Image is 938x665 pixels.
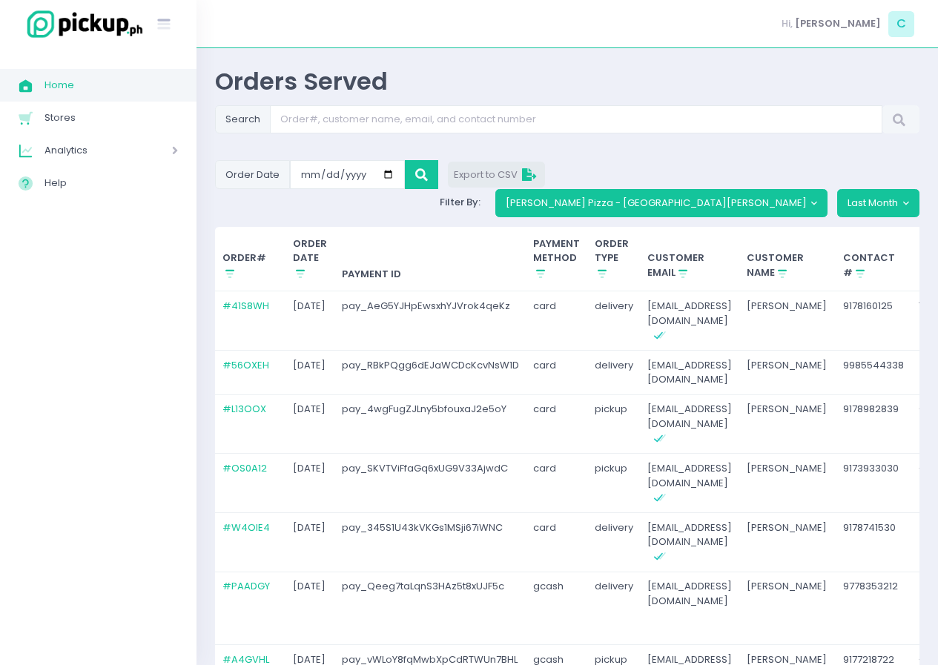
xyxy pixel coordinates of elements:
span: Order Date [215,160,290,188]
td: card [526,512,588,572]
td: card [526,351,588,395]
td: 9178982839 [836,394,912,454]
td: [DATE] [286,351,335,395]
span: Export to CSV [454,168,540,182]
td: gcash [526,572,588,645]
td: pay_Qeeg7taLqnS3HAz5t8xUJF5c [334,572,526,645]
td: [EMAIL_ADDRESS][DOMAIN_NAME] [641,351,740,395]
th: ORDER TYPE [587,227,641,291]
td: [DATE] [286,512,335,572]
th: ORDER# [215,227,286,291]
td: 9985544338 [836,351,912,395]
td: pickup [587,394,641,454]
a: #OS0A12 [222,461,267,475]
td: [DATE] [286,394,335,454]
td: [EMAIL_ADDRESS][DOMAIN_NAME] [641,454,740,513]
td: [PERSON_NAME] [739,454,836,513]
a: #41S8WH [222,299,269,313]
span: [PERSON_NAME] [795,16,881,31]
span: Help [44,173,178,193]
a: #PAADGY [222,579,270,593]
span: Search [215,105,271,133]
span: Filter By: [435,195,486,209]
td: [EMAIL_ADDRESS][DOMAIN_NAME] [641,394,740,454]
span: Hi, [782,16,793,31]
a: #L13OOX [222,402,266,416]
input: Small [290,160,405,188]
td: pay_RBkPQgg6dEJaWCDcKcvNsW1D [334,351,526,395]
td: [DATE] [286,572,335,645]
img: logo [19,8,145,40]
th: CUSTOMER NAME [739,227,836,291]
td: [DATE] [286,291,335,351]
span: Stores [44,108,178,128]
td: [PERSON_NAME] [739,512,836,572]
td: pay_4wgFugZJLny5bfouxaJ2e5oY [334,394,526,454]
td: [PERSON_NAME] [739,291,836,351]
td: card [526,394,588,454]
td: [PERSON_NAME] [739,572,836,645]
button: Export to CSV [448,162,545,188]
td: 9178160125 [836,291,912,351]
div: Orders Served [215,67,919,96]
td: [PERSON_NAME] [739,351,836,395]
td: pay_AeG5YJHpEwsxhYJVrok4qeKz [334,291,526,351]
td: pickup [587,454,641,513]
td: delivery [587,572,641,645]
span: Home [44,76,178,95]
th: CONTACT # [836,227,912,291]
td: delivery [587,512,641,572]
td: 9173933030 [836,454,912,513]
td: [PERSON_NAME] [739,394,836,454]
td: 9178741530 [836,512,912,572]
td: pay_SKVTViFfaGq6xUG9V33AjwdC [334,454,526,513]
td: 9778353212 [836,572,912,645]
td: [EMAIL_ADDRESS][DOMAIN_NAME] [641,291,740,351]
a: #56OXEH [222,358,269,372]
td: delivery [587,351,641,395]
button: [PERSON_NAME] Pizza - [GEOGRAPHIC_DATA][PERSON_NAME] [495,189,828,217]
th: PAYMENT ID [334,227,526,291]
input: Search [270,105,882,133]
span: C [888,11,914,37]
button: Last Month [837,189,919,217]
span: Analytics [44,141,130,160]
td: [EMAIL_ADDRESS][DOMAIN_NAME] [641,572,740,645]
td: card [526,291,588,351]
td: delivery [587,291,641,351]
th: ORDER DATE [286,227,335,291]
td: [EMAIL_ADDRESS][DOMAIN_NAME] [641,512,740,572]
td: pay_345S1U43kVKGs1MSji67iWNC [334,512,526,572]
a: #W4OIE4 [222,520,270,535]
th: PAYMENT METHOD [526,227,588,291]
td: card [526,454,588,513]
td: [DATE] [286,454,335,513]
th: CUSTOMER EMAIL [641,227,740,291]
